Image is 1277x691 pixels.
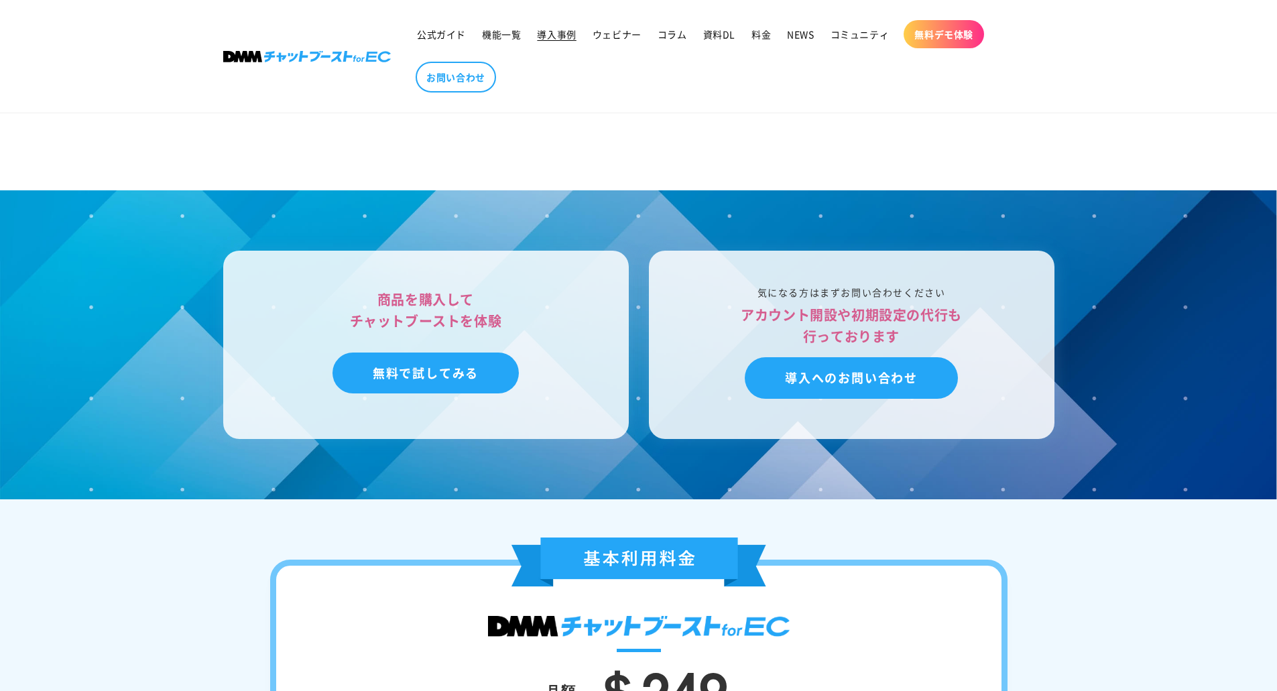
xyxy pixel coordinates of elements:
a: 公式ガイド [409,20,474,48]
a: 導入事例 [529,20,584,48]
span: NEWS [787,28,814,40]
span: 無料デモ体験 [914,28,973,40]
a: お問い合わせ [416,62,496,92]
span: 導入事例 [537,28,576,40]
a: 無料で試してみる [332,353,519,394]
h3: アカウント開設や初期設定の代行も 行っております [669,304,1034,347]
span: お問い合わせ [426,71,485,83]
span: 公式ガイド [417,28,466,40]
a: ウェビナー [585,20,650,48]
a: 資料DL [695,20,743,48]
a: 料金 [743,20,779,48]
a: 機能一覧 [474,20,529,48]
h3: 商品を購入して チャットブーストを体験 [243,289,609,332]
a: コラム [650,20,695,48]
span: 資料DL [703,28,735,40]
span: コミュニティ [831,28,890,40]
img: 株式会社DMM Boost [223,51,391,62]
a: 導入へのお問い合わせ [745,357,958,399]
span: コラム [658,28,687,40]
a: コミュニティ [823,20,898,48]
span: 料金 [751,28,771,40]
img: DMMチャットブースト [488,616,790,637]
div: 気になる方はまずお問い合わせください [669,284,1034,301]
span: ウェビナー [593,28,642,40]
a: 無料デモ体験 [904,20,984,48]
img: 基本利用料金 [511,538,766,586]
a: NEWS [779,20,822,48]
span: 機能一覧 [482,28,521,40]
